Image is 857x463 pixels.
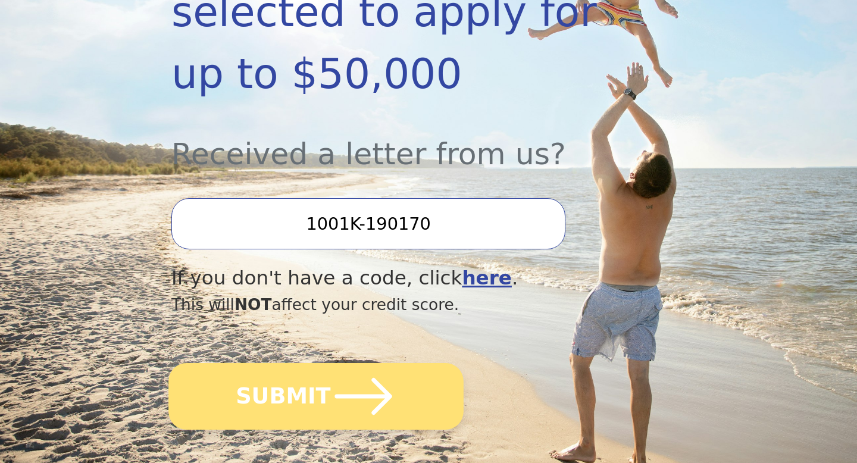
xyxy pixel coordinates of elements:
[168,363,464,430] button: SUBMIT
[462,267,512,289] a: here
[171,198,565,249] input: Enter your Offer Code:
[171,264,608,293] div: If you don't have a code, click .
[171,293,608,317] div: This will affect your credit score.
[171,105,608,177] div: Received a letter from us?
[234,295,272,314] span: NOT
